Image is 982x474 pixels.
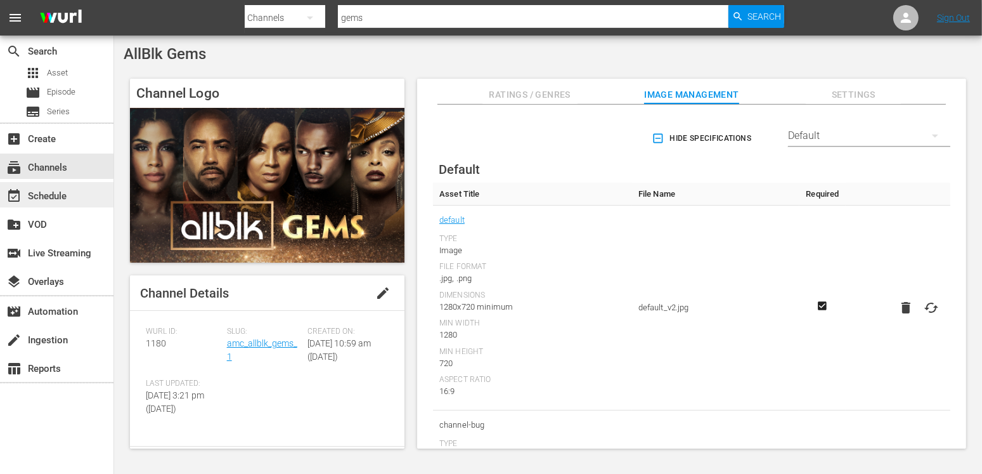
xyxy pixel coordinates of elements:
a: amc_allblk_gems_1 [227,338,297,362]
button: Hide Specifications [649,121,756,156]
span: Settings [806,87,901,103]
svg: Required [815,300,830,312]
span: Schedule [6,188,22,204]
button: edit [368,278,398,308]
span: Automation [6,304,22,319]
a: Sign Out [937,13,970,23]
span: Ingestion [6,332,22,348]
span: Reports [6,361,22,376]
span: menu [8,10,23,25]
div: Min Height [439,347,626,357]
span: Asset [47,67,68,79]
div: File Format [439,262,626,272]
span: Live Streaming [6,246,22,261]
span: Asset [25,65,41,81]
div: .jpg, .png [439,272,626,285]
button: Search [728,5,784,28]
span: Episode [25,85,41,100]
td: default_v2.jpg [632,206,799,411]
span: 1180 [146,338,166,348]
div: Min Width [439,319,626,329]
div: Logo [439,449,626,462]
div: 16:9 [439,385,626,398]
span: Default [439,162,480,177]
span: edit [375,286,391,301]
span: Series [25,104,41,119]
span: [DATE] 10:59 am ([DATE]) [307,338,371,362]
div: Image [439,244,626,257]
span: Channel Details [140,286,229,301]
span: Overlays [6,274,22,289]
span: Hide Specifications [654,132,751,145]
div: Dimensions [439,291,626,301]
div: 1280x720 minimum [439,301,626,313]
div: 1280 [439,329,626,341]
span: Search [747,5,781,28]
span: Wurl ID: [146,327,221,337]
span: Image Management [644,87,739,103]
div: Default [788,118,950,154]
span: channel-bug [439,417,626,433]
span: Created On: [307,327,382,337]
span: [DATE] 3:21 pm ([DATE]) [146,390,204,414]
img: ans4CAIJ8jUAAAAAAAAAAAAAAAAAAAAAAAAgQb4GAAAAAAAAAAAAAAAAAAAAAAAAJMjXAAAAAAAAAAAAAAAAAAAAAAAAgAT5G... [30,3,91,33]
span: Last Updated: [146,379,221,389]
span: Search [6,44,22,59]
h4: Channel Logo [130,79,404,108]
div: Aspect Ratio [439,375,626,385]
div: Type [439,234,626,244]
span: Slug: [227,327,302,337]
th: File Name [632,183,799,206]
img: AllBlk Gems [130,108,404,263]
span: Channels [6,160,22,175]
span: AllBlk Gems [124,45,206,63]
th: Required [799,183,846,206]
span: VOD [6,217,22,232]
span: Ratings / Genres [482,87,578,103]
div: Type [439,439,626,449]
span: Series [47,105,70,118]
a: default [439,212,465,228]
th: Asset Title [433,183,632,206]
div: 720 [439,357,626,370]
span: Episode [47,86,75,98]
span: Create [6,131,22,147]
